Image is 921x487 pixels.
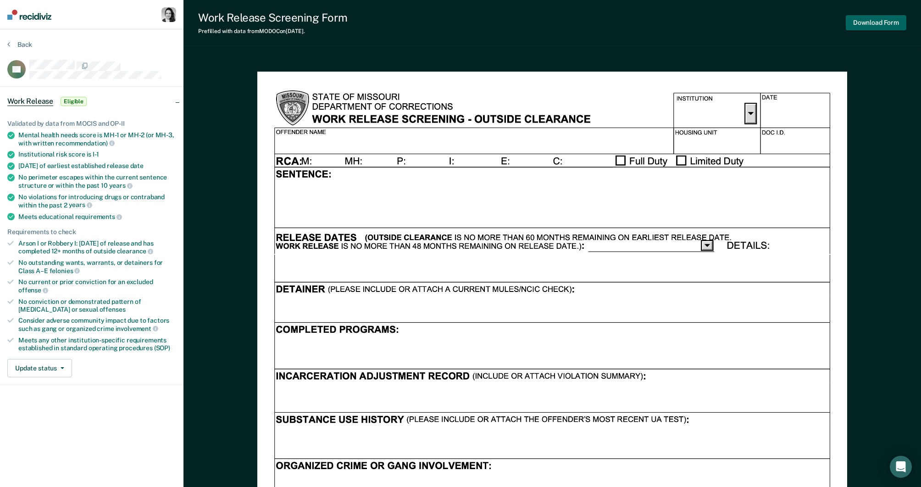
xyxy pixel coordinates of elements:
div: Open Intercom Messenger [890,456,912,478]
div: No conviction or demonstrated pattern of [MEDICAL_DATA] or sexual [18,298,176,313]
span: recommendation) [55,140,115,147]
div: Institutional risk score is [18,151,176,158]
div: Arson I or Robbery I: [DATE] of release and has completed 12+ months of outside [18,240,176,255]
span: involvement [116,325,158,332]
div: Requirements to check [7,228,176,236]
div: No outstanding wants, warrants, or detainers for Class A–E [18,259,176,274]
span: offense [18,286,48,294]
div: Meets any other institution-specific requirements established in standard operating procedures [18,336,176,352]
span: Eligible [61,97,87,106]
button: Download Form [846,15,906,30]
div: Work Release Screening Form [198,11,347,24]
div: Consider adverse community impact due to factors such as gang or organized crime [18,317,176,332]
span: I-1 [93,151,99,158]
div: Mental health needs score is MH-1 or MH-2 (or MH-3, with written [18,131,176,147]
div: No current or prior conviction for an excluded [18,278,176,294]
span: felonies [50,267,80,274]
div: Validated by data from MOCIS and OP-II [7,120,176,128]
div: No violations for introducing drugs or contraband within the past 2 [18,193,176,209]
button: Update status [7,359,72,377]
div: [DATE] of earliest established release [18,162,176,170]
div: No perimeter escapes within the current sentence structure or within the past 10 [18,174,176,189]
span: requirements [75,213,122,220]
span: Work Release [7,97,53,106]
span: years [109,182,133,189]
span: (SOP) [154,344,170,352]
span: years [69,201,92,208]
div: Meets educational [18,213,176,221]
span: clearance [117,247,154,255]
div: Prefilled with data from MODOC on [DATE] . [198,28,347,34]
img: Recidiviz [7,10,51,20]
button: Back [7,40,32,49]
span: offenses [100,306,126,313]
span: date [130,162,144,169]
